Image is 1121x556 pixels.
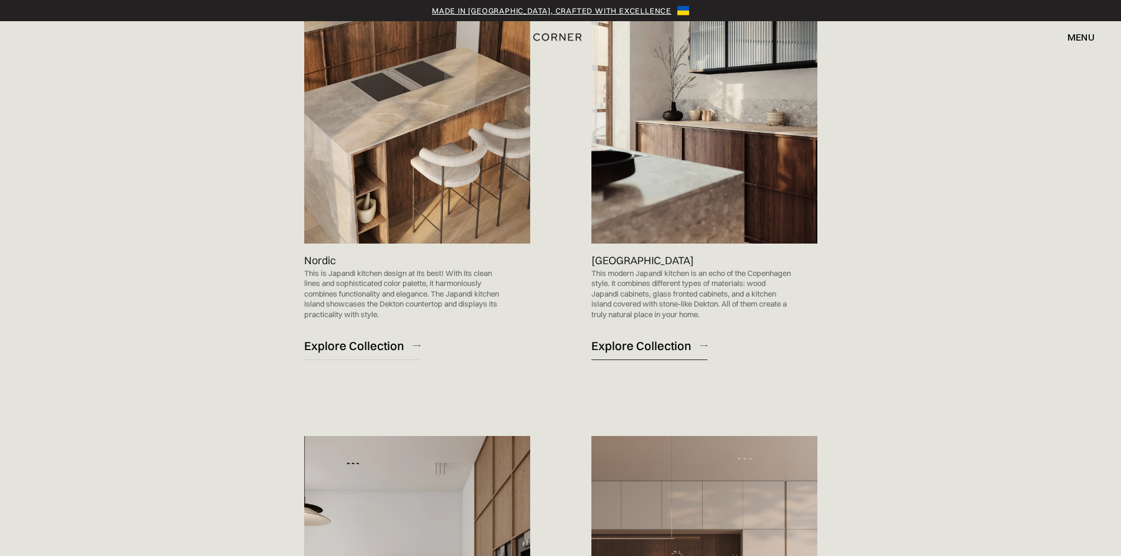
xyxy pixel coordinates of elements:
[591,338,691,354] div: Explore Collection
[1056,27,1095,47] div: menu
[519,29,603,45] a: home
[1067,32,1095,42] div: menu
[591,268,794,320] p: This modern Japandi kitchen is an echo of the Copenhagen style. It combines different types of ma...
[304,338,404,354] div: Explore Collection
[304,331,420,360] a: Explore Collection
[432,5,671,16] a: Made in [GEOGRAPHIC_DATA], crafted with excellence
[304,268,507,320] p: This is Japandi kitchen design at its best! With its clean lines and sophisticated color palette,...
[304,252,336,268] p: Nordic
[591,331,707,360] a: Explore Collection
[591,252,694,268] p: [GEOGRAPHIC_DATA]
